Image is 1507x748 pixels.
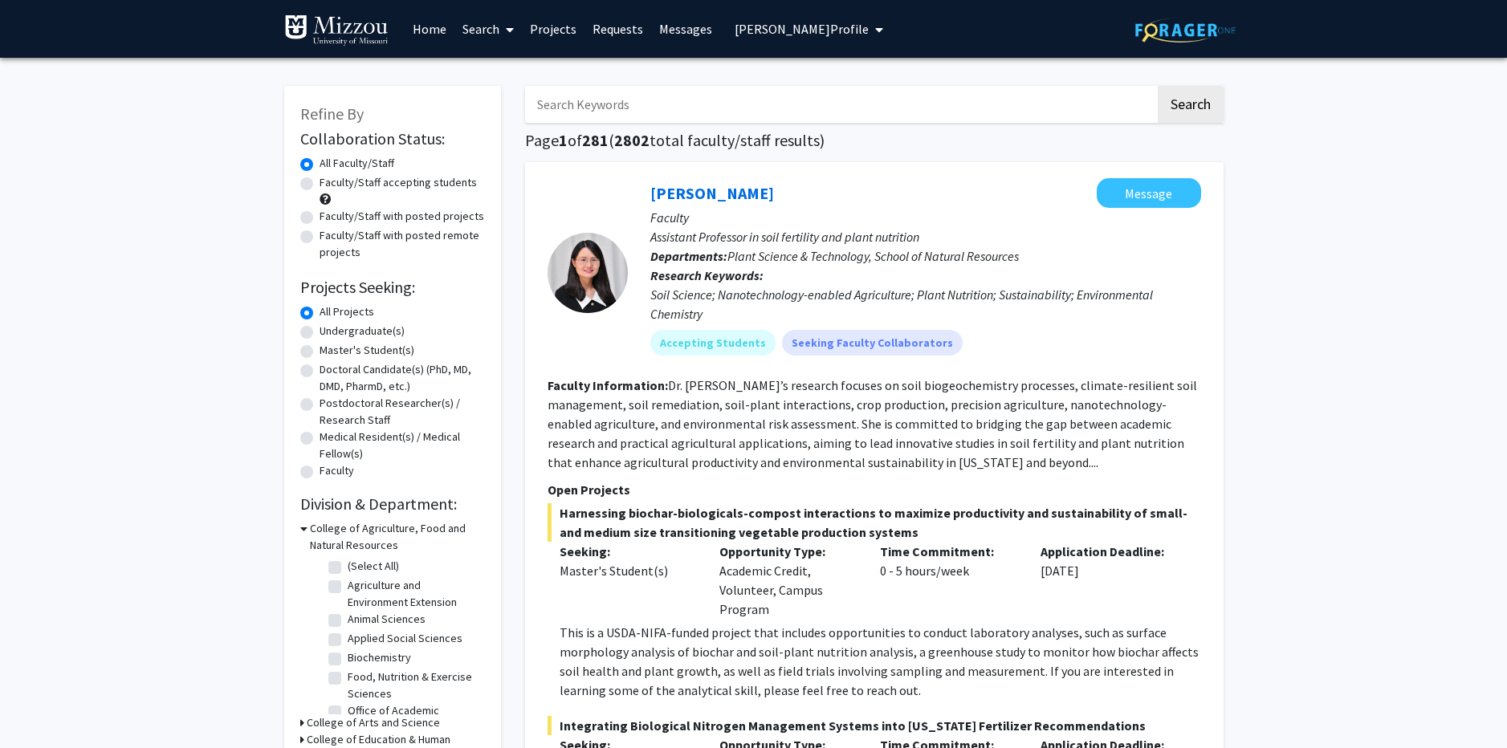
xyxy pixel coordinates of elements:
label: (Select All) [348,558,399,575]
h2: Division & Department: [300,494,485,514]
div: 0 - 5 hours/week [868,542,1028,619]
label: Agriculture and Environment Extension [348,577,481,611]
mat-chip: Accepting Students [650,330,776,356]
label: Master's Student(s) [320,342,414,359]
span: 281 [582,130,609,150]
div: Master's Student(s) [560,561,696,580]
label: Medical Resident(s) / Medical Fellow(s) [320,429,485,462]
label: Faculty [320,462,354,479]
b: Research Keywords: [650,267,764,283]
img: University of Missouri Logo [284,14,389,47]
span: Harnessing biochar-biologicals-compost interactions to maximize productivity and sustainability o... [548,503,1201,542]
label: Food, Nutrition & Exercise Sciences [348,669,481,702]
a: Projects [522,1,584,57]
img: ForagerOne Logo [1135,18,1236,43]
div: Academic Credit, Volunteer, Campus Program [707,542,868,619]
h3: College of Arts and Science [307,714,440,731]
mat-chip: Seeking Faculty Collaborators [782,330,963,356]
div: Soil Science; Nanotechnology-enabled Agriculture; Plant Nutrition; Sustainability; Environmental ... [650,285,1201,323]
label: Faculty/Staff accepting students [320,174,477,191]
span: Plant Science & Technology, School of Natural Resources [727,248,1019,264]
label: Postdoctoral Researcher(s) / Research Staff [320,395,485,429]
p: Time Commitment: [880,542,1016,561]
label: Doctoral Candidate(s) (PhD, MD, DMD, PharmD, etc.) [320,361,485,395]
span: 1 [559,130,568,150]
a: Search [454,1,522,57]
span: Integrating Biological Nitrogen Management Systems into [US_STATE] Fertilizer Recommendations [548,716,1201,735]
button: Search [1158,86,1224,123]
fg-read-more: Dr. [PERSON_NAME]’s research focuses on soil biogeochemistry processes, climate-resilient soil ma... [548,377,1197,470]
p: Assistant Professor in soil fertility and plant nutrition [650,227,1201,246]
label: Animal Sciences [348,611,426,628]
p: Opportunity Type: [719,542,856,561]
b: Faculty Information: [548,377,668,393]
h3: College of Agriculture, Food and Natural Resources [310,520,485,554]
p: Faculty [650,208,1201,227]
label: Faculty/Staff with posted projects [320,208,484,225]
a: Messages [651,1,720,57]
label: Office of Academic Programs [348,702,481,736]
a: Requests [584,1,651,57]
label: All Faculty/Staff [320,155,394,172]
span: [PERSON_NAME] Profile [735,21,869,37]
a: Home [405,1,454,57]
p: Open Projects [548,480,1201,499]
h2: Collaboration Status: [300,129,485,148]
p: Seeking: [560,542,696,561]
span: Refine By [300,104,364,124]
h2: Projects Seeking: [300,278,485,297]
h1: Page of ( total faculty/staff results) [525,131,1224,150]
label: Applied Social Sciences [348,630,462,647]
p: Application Deadline: [1041,542,1177,561]
label: Undergraduate(s) [320,323,405,339]
label: Faculty/Staff with posted remote projects [320,227,485,261]
div: [DATE] [1028,542,1189,619]
button: Message Xiaoping Xin [1097,178,1201,208]
input: Search Keywords [525,86,1155,123]
label: All Projects [320,303,374,320]
b: Departments: [650,248,727,264]
p: This is a USDA-NIFA-funded project that includes opportunities to conduct laboratory analyses, su... [560,623,1201,700]
iframe: Chat [12,676,68,736]
span: 2802 [614,130,650,150]
label: Biochemistry [348,649,411,666]
a: [PERSON_NAME] [650,183,774,203]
